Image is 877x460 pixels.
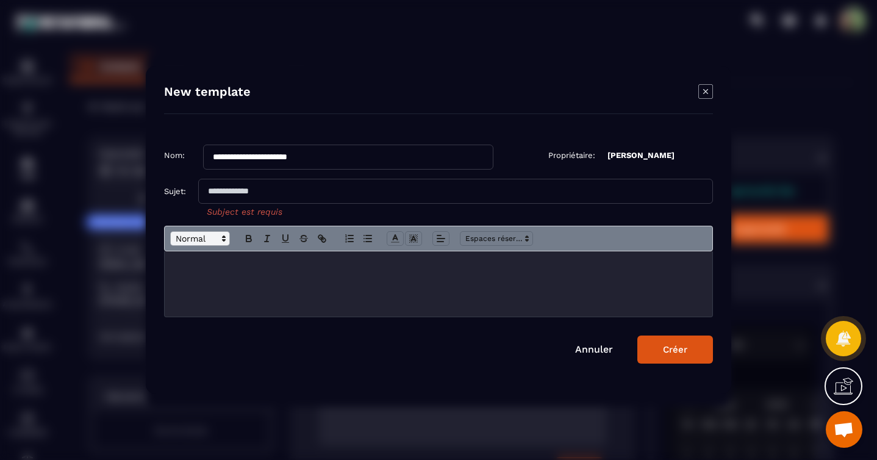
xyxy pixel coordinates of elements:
[164,187,186,196] p: Sujet:
[164,151,185,160] p: Nom:
[164,84,251,101] h4: New template
[607,151,675,160] p: [PERSON_NAME]
[575,343,613,355] a: Annuler
[207,207,713,217] span: Subject est requis
[548,151,595,160] p: Propriétaire:
[637,336,713,364] button: Créer
[663,344,687,355] div: Créer
[826,411,862,448] div: Ouvrir le chat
